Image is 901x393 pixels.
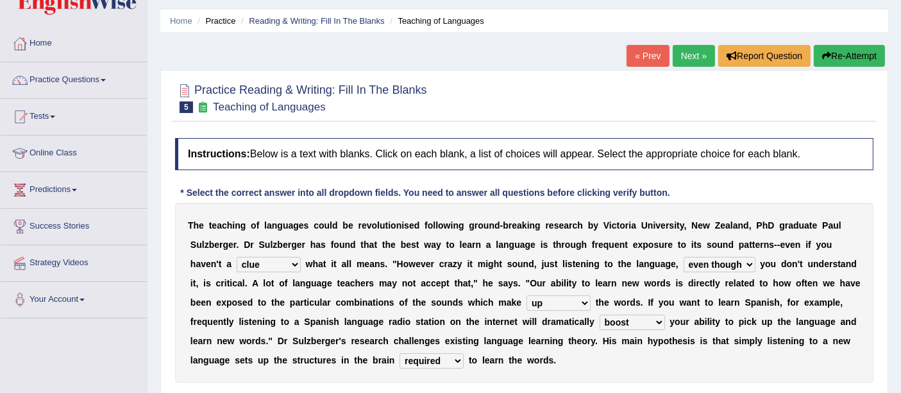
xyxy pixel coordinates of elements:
[730,220,733,231] b: l
[673,45,715,67] a: Next »
[822,220,828,231] b: P
[380,259,385,269] b: s
[512,220,517,231] b: e
[194,220,199,231] b: h
[175,138,873,170] h4: Below is a text with blanks. Click on each blank, a list of choices will appear. Select the appro...
[431,259,434,269] b: r
[1,245,147,277] a: Strategy Videos
[403,259,409,269] b: o
[530,220,535,231] b: n
[839,220,841,231] b: l
[625,220,628,231] b: r
[467,240,472,250] b: a
[388,220,391,231] b: i
[517,220,522,231] b: a
[212,220,217,231] b: e
[397,259,403,269] b: H
[409,220,414,231] b: e
[435,220,438,231] b: l
[237,240,239,250] b: .
[655,220,661,231] b: v
[251,220,257,231] b: o
[216,259,218,269] b: '
[543,240,548,250] b: s
[509,220,512,231] b: r
[1,62,147,94] a: Practice Questions
[573,220,578,231] b: c
[509,240,515,250] b: g
[406,240,411,250] b: e
[408,259,416,269] b: w
[449,240,455,250] b: o
[188,148,250,159] b: Instructions:
[489,220,495,231] b: n
[496,240,498,250] b: l
[833,220,839,231] b: u
[288,240,291,250] b: r
[592,240,595,250] b: f
[385,259,387,269] b: .
[431,240,436,250] b: a
[391,220,396,231] b: o
[556,240,562,250] b: h
[346,259,349,269] b: l
[190,240,196,250] b: S
[684,220,687,231] b: ,
[1,282,147,314] a: Your Account
[259,240,265,250] b: S
[219,240,223,250] b: r
[321,240,326,250] b: s
[769,240,774,250] b: s
[401,220,404,231] b: i
[546,220,549,231] b: r
[733,220,738,231] b: a
[372,220,378,231] b: o
[799,220,805,231] b: u
[462,240,467,250] b: e
[387,15,484,27] li: Teaching of Languages
[424,240,431,250] b: w
[401,240,407,250] b: b
[382,240,385,250] b: t
[293,220,299,231] b: g
[1,209,147,241] a: Success Stories
[659,240,664,250] b: u
[785,240,790,250] b: v
[451,220,453,231] b: i
[289,220,294,231] b: a
[503,220,509,231] b: b
[392,259,397,269] b: "
[416,259,421,269] b: e
[318,259,323,269] b: a
[603,240,609,250] b: q
[476,240,482,250] b: n
[738,220,744,231] b: n
[1,172,147,204] a: Predictions
[593,220,598,231] b: y
[357,259,364,269] b: m
[331,259,333,269] b: i
[223,240,229,250] b: g
[720,220,725,231] b: e
[494,220,500,231] b: d
[304,220,309,231] b: s
[756,220,762,231] b: P
[755,240,761,250] b: e
[277,220,283,231] b: g
[439,259,444,269] b: c
[1,26,147,58] a: Home
[257,220,260,231] b: f
[588,220,594,231] b: b
[202,240,205,250] b: l
[217,220,222,231] b: a
[527,220,530,231] b: i
[342,220,348,231] b: b
[214,240,219,250] b: e
[244,240,250,250] b: D
[793,220,799,231] b: d
[707,240,712,250] b: s
[648,240,654,250] b: o
[743,220,749,231] b: d
[680,220,684,231] b: y
[813,220,818,231] b: e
